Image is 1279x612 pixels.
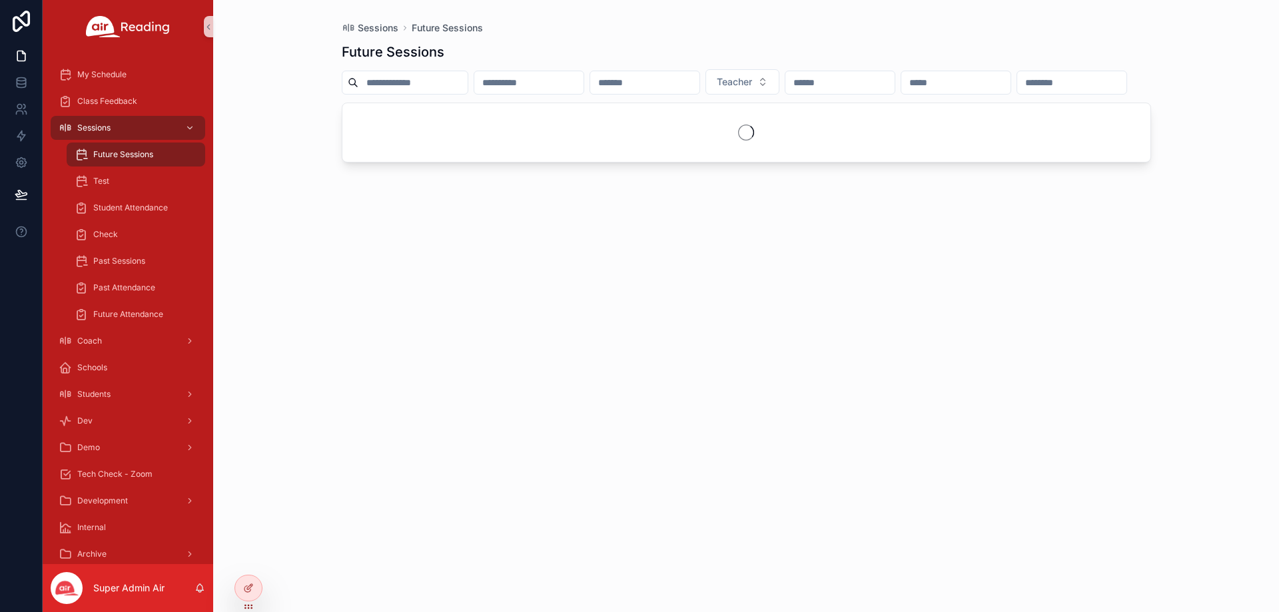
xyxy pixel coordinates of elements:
p: Super Admin Air [93,581,165,595]
a: Internal [51,515,205,539]
span: Sessions [77,123,111,133]
a: Demo [51,436,205,459]
span: Teacher [717,75,752,89]
a: Class Feedback [51,89,205,113]
a: Past Attendance [67,276,205,300]
a: Students [51,382,205,406]
span: Tech Check - Zoom [77,469,153,479]
img: App logo [86,16,170,37]
a: Future Sessions [412,21,483,35]
span: My Schedule [77,69,127,80]
span: Schools [77,362,107,373]
span: Coach [77,336,102,346]
button: Select Button [705,69,779,95]
span: Development [77,495,128,506]
span: Internal [77,522,106,533]
span: Sessions [358,21,398,35]
a: Tech Check - Zoom [51,462,205,486]
span: Future Attendance [93,309,163,320]
a: Dev [51,409,205,433]
a: Sessions [51,116,205,140]
span: Future Sessions [93,149,153,160]
a: Sessions [342,21,398,35]
span: Archive [77,549,107,559]
a: Future Attendance [67,302,205,326]
a: Past Sessions [67,249,205,273]
span: Dev [77,416,93,426]
h1: Future Sessions [342,43,444,61]
a: Coach [51,329,205,353]
a: Schools [51,356,205,380]
a: My Schedule [51,63,205,87]
a: Test [67,169,205,193]
span: Past Sessions [93,256,145,266]
span: Past Attendance [93,282,155,293]
a: Archive [51,542,205,566]
div: scrollable content [43,53,213,564]
a: Future Sessions [67,143,205,166]
span: Student Attendance [93,202,168,213]
a: Check [67,222,205,246]
span: Students [77,389,111,400]
span: Test [93,176,109,186]
span: Check [93,229,118,240]
a: Development [51,489,205,513]
span: Demo [77,442,100,453]
a: Student Attendance [67,196,205,220]
span: Class Feedback [77,96,137,107]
